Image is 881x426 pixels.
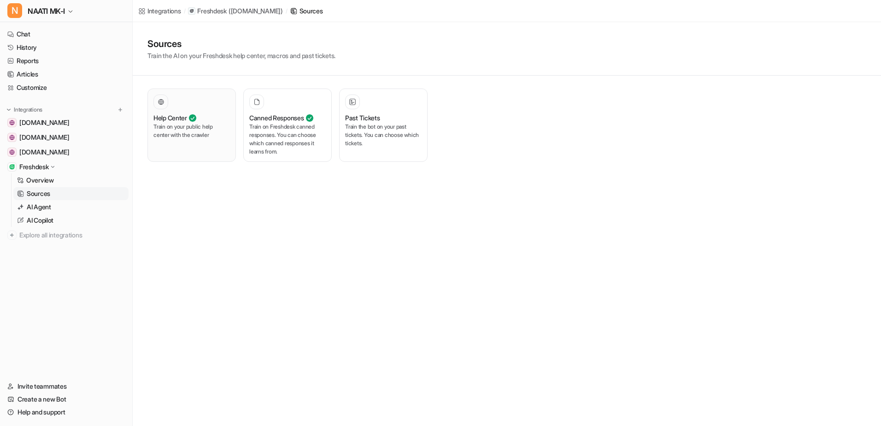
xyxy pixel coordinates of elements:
img: menu_add.svg [117,106,123,113]
img: Freshdesk [9,164,15,170]
a: Customize [4,81,129,94]
p: Freshdesk [19,162,48,172]
div: Integrations [147,6,181,16]
a: learn.naati.com.au[DOMAIN_NAME] [4,146,129,159]
p: Freshdesk [197,6,226,16]
button: Past TicketsTrain the bot on your past tickets. You can choose which tickets. [339,89,428,162]
h3: Canned Responses [249,113,304,123]
p: Overview [26,176,54,185]
a: www.naati.com.au[DOMAIN_NAME] [4,116,129,129]
button: Integrations [4,105,45,114]
span: Explore all integrations [19,228,125,243]
button: Help CenterTrain on your public help center with the crawler [147,89,236,162]
a: Sources [13,187,129,200]
a: Integrations [138,6,181,16]
img: expand menu [6,106,12,113]
img: learn.naati.com.au [9,149,15,155]
a: Reports [4,54,129,67]
a: Articles [4,68,129,81]
a: Overview [13,174,129,187]
a: Freshdesk([DOMAIN_NAME]) [188,6,282,16]
a: my.naati.com.au[DOMAIN_NAME] [4,131,129,144]
p: Integrations [14,106,42,113]
span: [DOMAIN_NAME] [19,148,69,157]
img: explore all integrations [7,231,17,240]
p: AI Agent [27,202,51,212]
p: AI Copilot [27,216,53,225]
a: Chat [4,28,129,41]
a: Invite teammates [4,380,129,393]
p: Train on Freshdesk canned responses. You can choose which canned responses it learns from. [249,123,326,156]
p: Train on your public help center with the crawler [153,123,230,139]
a: Sources [290,6,323,16]
a: Help and support [4,406,129,419]
a: AI Copilot [13,214,129,227]
span: / [286,7,288,15]
span: NAATI MK-I [28,5,65,18]
img: my.naati.com.au [9,135,15,140]
a: Explore all integrations [4,229,129,242]
div: Sources [300,6,323,16]
span: / [184,7,186,15]
p: Sources [27,189,50,198]
a: Create a new Bot [4,393,129,406]
p: Train the bot on your past tickets. You can choose which tickets. [345,123,422,148]
a: History [4,41,129,54]
span: N [7,3,22,18]
h1: Sources [147,37,335,51]
h3: Help Center [153,113,187,123]
p: ( [DOMAIN_NAME] ) [229,6,283,16]
img: www.naati.com.au [9,120,15,125]
span: [DOMAIN_NAME] [19,133,69,142]
h3: Past Tickets [345,113,380,123]
span: [DOMAIN_NAME] [19,118,69,127]
button: Canned ResponsesTrain on Freshdesk canned responses. You can choose which canned responses it lea... [243,89,332,162]
p: Train the AI on your Freshdesk help center, macros and past tickets. [147,51,335,60]
a: AI Agent [13,201,129,213]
